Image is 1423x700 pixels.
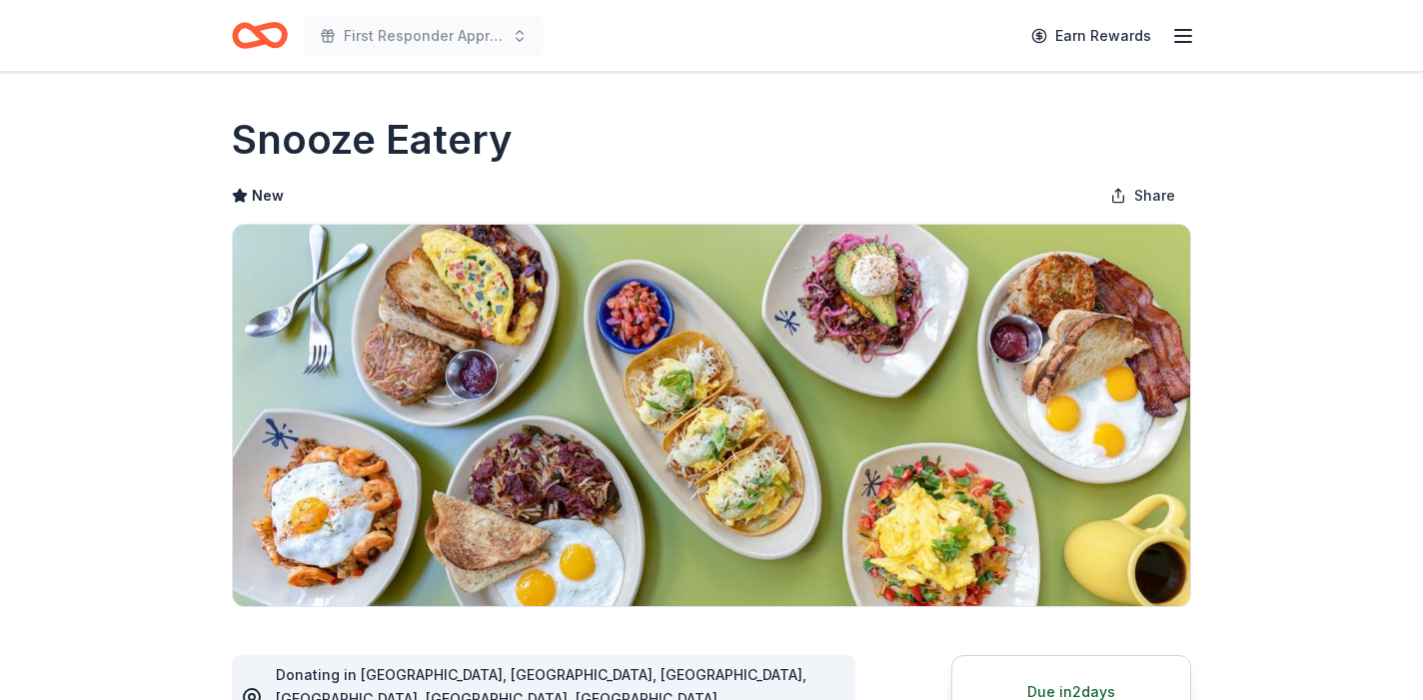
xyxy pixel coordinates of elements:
[233,225,1190,606] img: Image for Snooze Eatery
[1134,184,1175,208] span: Share
[1094,176,1191,216] button: Share
[252,184,284,208] span: New
[232,12,288,59] a: Home
[232,112,513,168] h1: Snooze Eatery
[304,16,544,56] button: First Responder Appreciation Night
[344,24,504,48] span: First Responder Appreciation Night
[1019,18,1163,54] a: Earn Rewards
